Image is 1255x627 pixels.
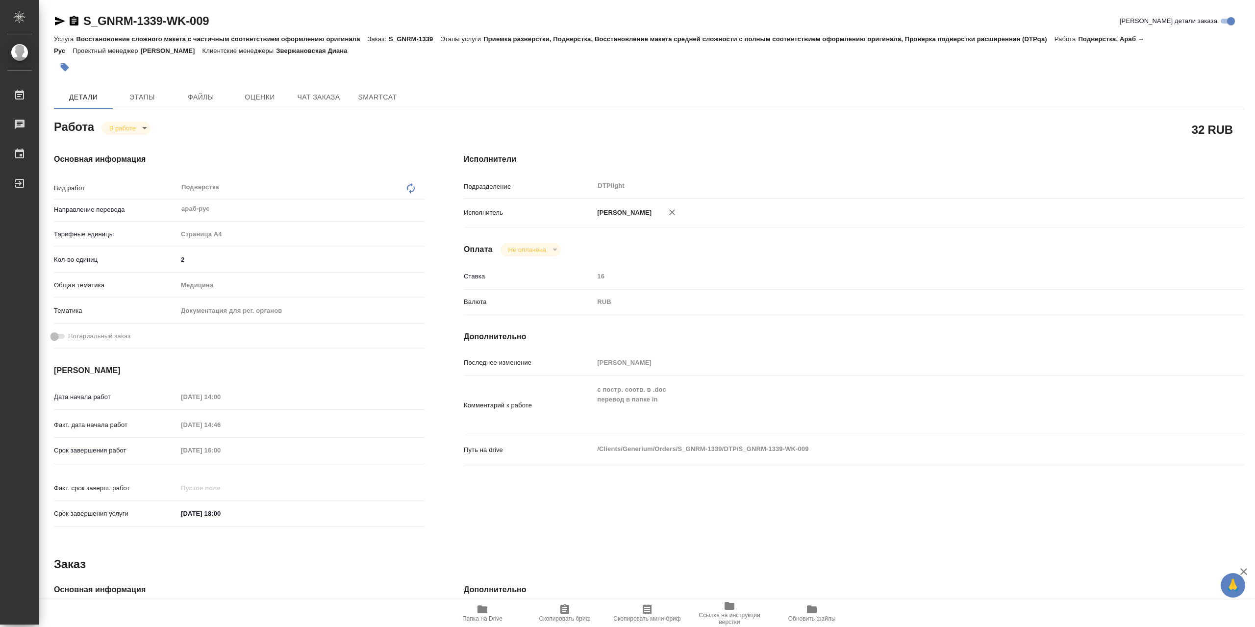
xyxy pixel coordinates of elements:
h4: Дополнительно [464,584,1244,596]
input: ✎ Введи что-нибудь [177,252,425,267]
p: Восстановление сложного макета с частичным соответствием оформлению оригинала [76,35,367,43]
p: Вид работ [54,183,177,193]
p: Общая тематика [54,280,177,290]
div: Медицина [177,277,425,294]
button: Не оплачена [505,246,549,254]
input: Пустое поле [594,355,1179,370]
p: Приемка разверстки, Подверстка, Восстановление макета средней сложности с полным соответствием оф... [483,35,1054,43]
h4: Дополнительно [464,331,1244,343]
span: Скопировать бриф [539,615,590,622]
a: S_GNRM-1339-WK-009 [83,14,209,27]
button: 🙏 [1221,573,1245,598]
p: Работа [1054,35,1079,43]
h2: Работа [54,117,94,135]
h2: 32 RUB [1192,121,1233,138]
input: Пустое поле [177,418,263,432]
input: Пустое поле [177,481,263,495]
p: Заказ: [368,35,389,43]
span: 🙏 [1225,575,1241,596]
p: Подразделение [464,182,594,192]
div: RUB [594,294,1179,310]
p: Исполнитель [464,208,594,218]
p: S_GNRM-1339 [389,35,440,43]
span: Чат заказа [295,91,342,103]
button: Скопировать бриф [524,600,606,627]
input: Пустое поле [177,390,263,404]
button: Добавить тэг [54,56,75,78]
span: Ссылка на инструкции верстки [694,612,765,626]
span: Скопировать мини-бриф [613,615,680,622]
h4: Исполнители [464,153,1244,165]
p: Тарифные единицы [54,229,177,239]
h4: Основная информация [54,584,425,596]
p: Услуга [54,35,76,43]
h4: Основная информация [54,153,425,165]
button: Удалить исполнителя [661,201,683,223]
button: Папка на Drive [441,600,524,627]
p: Этапы услуги [440,35,483,43]
p: Клиентские менеджеры [202,47,276,54]
span: Файлы [177,91,225,103]
p: Последнее изменение [464,358,594,368]
span: Папка на Drive [462,615,502,622]
div: Страница А4 [177,226,425,243]
p: Факт. дата начала работ [54,420,177,430]
input: Пустое поле [177,443,263,457]
span: SmartCat [354,91,401,103]
input: Пустое поле [594,269,1179,283]
span: [PERSON_NAME] детали заказа [1120,16,1217,26]
p: Факт. срок заверш. работ [54,483,177,493]
p: Дата начала работ [54,392,177,402]
p: Направление перевода [54,205,177,215]
button: Обновить файлы [771,600,853,627]
button: Скопировать ссылку [68,15,80,27]
textarea: с постр. соотв. в .doc перевод в папке in [594,381,1179,427]
span: Детали [60,91,107,103]
h4: [PERSON_NAME] [54,365,425,376]
p: Путь на drive [464,445,594,455]
span: Обновить файлы [788,615,836,622]
div: Документация для рег. органов [177,302,425,319]
button: Скопировать мини-бриф [606,600,688,627]
button: Скопировать ссылку для ЯМессенджера [54,15,66,27]
p: [PERSON_NAME] [141,47,202,54]
p: Звержановская Диана [276,47,354,54]
h2: Заказ [54,556,86,572]
p: Срок завершения работ [54,446,177,455]
p: Валюта [464,297,594,307]
p: Кол-во единиц [54,255,177,265]
p: Комментарий к работе [464,401,594,410]
input: ✎ Введи что-нибудь [177,506,263,521]
span: Этапы [119,91,166,103]
p: Проектный менеджер [73,47,140,54]
span: Нотариальный заказ [68,331,130,341]
p: Срок завершения услуги [54,509,177,519]
div: В работе [101,122,151,135]
div: В работе [501,243,561,256]
p: [PERSON_NAME] [594,208,652,218]
span: Оценки [236,91,283,103]
p: Тематика [54,306,177,316]
h4: Оплата [464,244,493,255]
button: В работе [106,124,139,132]
button: Ссылка на инструкции верстки [688,600,771,627]
p: Ставка [464,272,594,281]
textarea: /Clients/Generium/Orders/S_GNRM-1339/DTP/S_GNRM-1339-WK-009 [594,441,1179,457]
